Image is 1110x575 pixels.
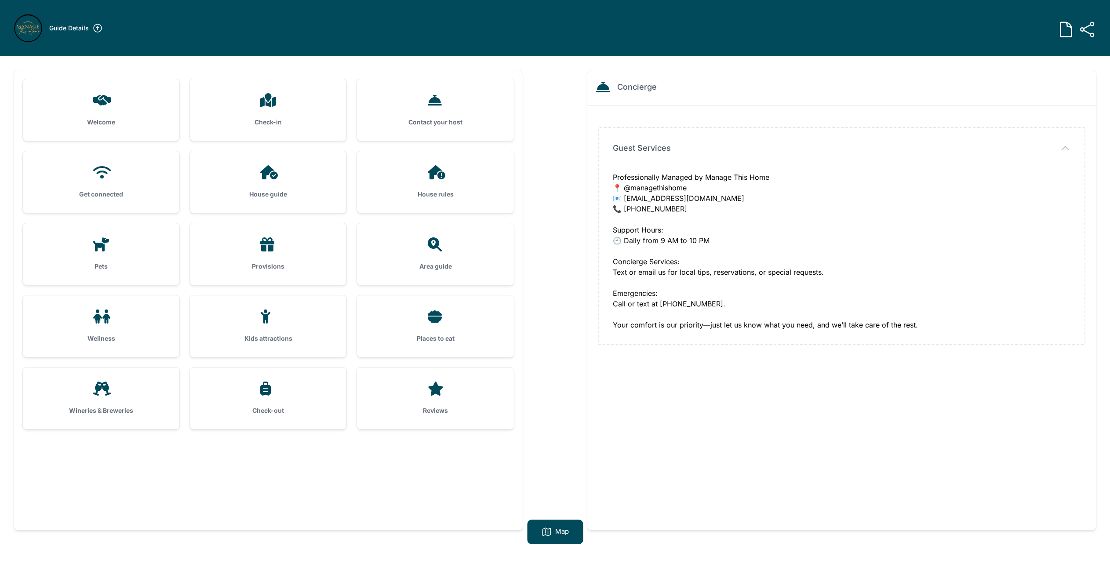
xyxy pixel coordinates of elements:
h3: House rules [371,190,499,199]
a: House rules [357,151,513,213]
p: Map [555,527,569,537]
h3: Pets [37,262,165,271]
a: Places to eat [357,295,513,357]
a: Check-in [190,79,346,141]
a: Area guide [357,223,513,285]
a: Kids attractions [190,295,346,357]
h3: Get connected [37,190,165,199]
h3: Provisions [204,262,332,271]
h3: Check-out [204,406,332,415]
a: Contact your host [357,79,513,141]
img: 9xrb8zdmh9lp8oa3vk2ozchhk71a [14,14,42,42]
a: Welcome [23,79,179,141]
a: Provisions [190,223,346,285]
div: Professionally Managed by Manage This Home 📍 @managethishome 📧 [EMAIL_ADDRESS][DOMAIN_NAME] 📞 [PH... [613,172,1070,330]
a: Check-out [190,368,346,429]
button: Guest Services [613,142,1070,154]
a: Wellness [23,295,179,357]
h3: Wineries & Breweries [37,406,165,415]
a: Wineries & Breweries [23,368,179,429]
h3: Kids attractions [204,334,332,343]
a: Pets [23,223,179,285]
h3: Wellness [37,334,165,343]
a: Get connected [23,151,179,213]
h3: Reviews [371,406,499,415]
span: Guest Services [613,142,671,154]
h3: House guide [204,190,332,199]
a: House guide [190,151,346,213]
a: Guide Details [49,23,103,33]
h3: Welcome [37,118,165,127]
h3: Guide Details [49,24,89,33]
h2: Concierge [617,81,657,93]
h3: Contact your host [371,118,499,127]
h3: Check-in [204,118,332,127]
h3: Places to eat [371,334,499,343]
a: Reviews [357,368,513,429]
h3: Area guide [371,262,499,271]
